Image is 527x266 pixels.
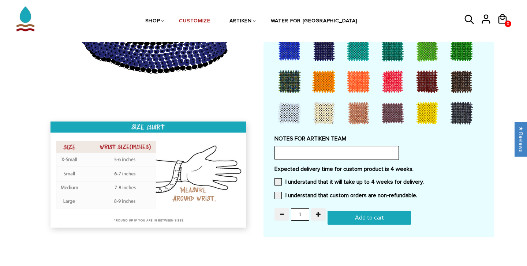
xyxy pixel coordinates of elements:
[378,67,411,96] div: Red
[378,98,411,127] div: Purple Rain
[145,3,160,40] a: SHOP
[309,35,342,64] div: Dark Blue
[309,98,342,127] div: Cream
[412,98,445,127] div: Yellow
[515,122,527,157] div: Click to open Judge.me floating reviews tab
[274,67,307,96] div: Peacock
[274,165,483,173] label: Expected delivery time for custom product is 4 weeks.
[412,67,445,96] div: Maroon
[328,211,411,225] input: Add to cart
[274,192,417,199] label: I understand that custom orders are non-refundable.
[309,67,342,96] div: Light Orange
[505,20,511,27] a: 0
[446,67,479,96] div: Brown
[274,98,307,127] div: Baby Blue
[274,35,307,64] div: Bush Blue
[505,19,511,29] span: 0
[274,135,483,142] label: NOTES FOR ARTIKEN TEAM
[229,3,252,40] a: ARTIKEN
[179,3,210,40] a: CUSTOMIZE
[343,98,376,127] div: Rose Gold
[412,35,445,64] div: Light Green
[274,178,424,186] label: I understand that it will take up to 4 weeks for delivery.
[378,35,411,64] div: Teal
[271,3,358,40] a: WATER FOR [GEOGRAPHIC_DATA]
[44,116,254,237] img: size_chart_new.png
[343,35,376,64] div: Turquoise
[446,35,479,64] div: Kenya Green
[446,98,479,127] div: Steel
[343,67,376,96] div: Orange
